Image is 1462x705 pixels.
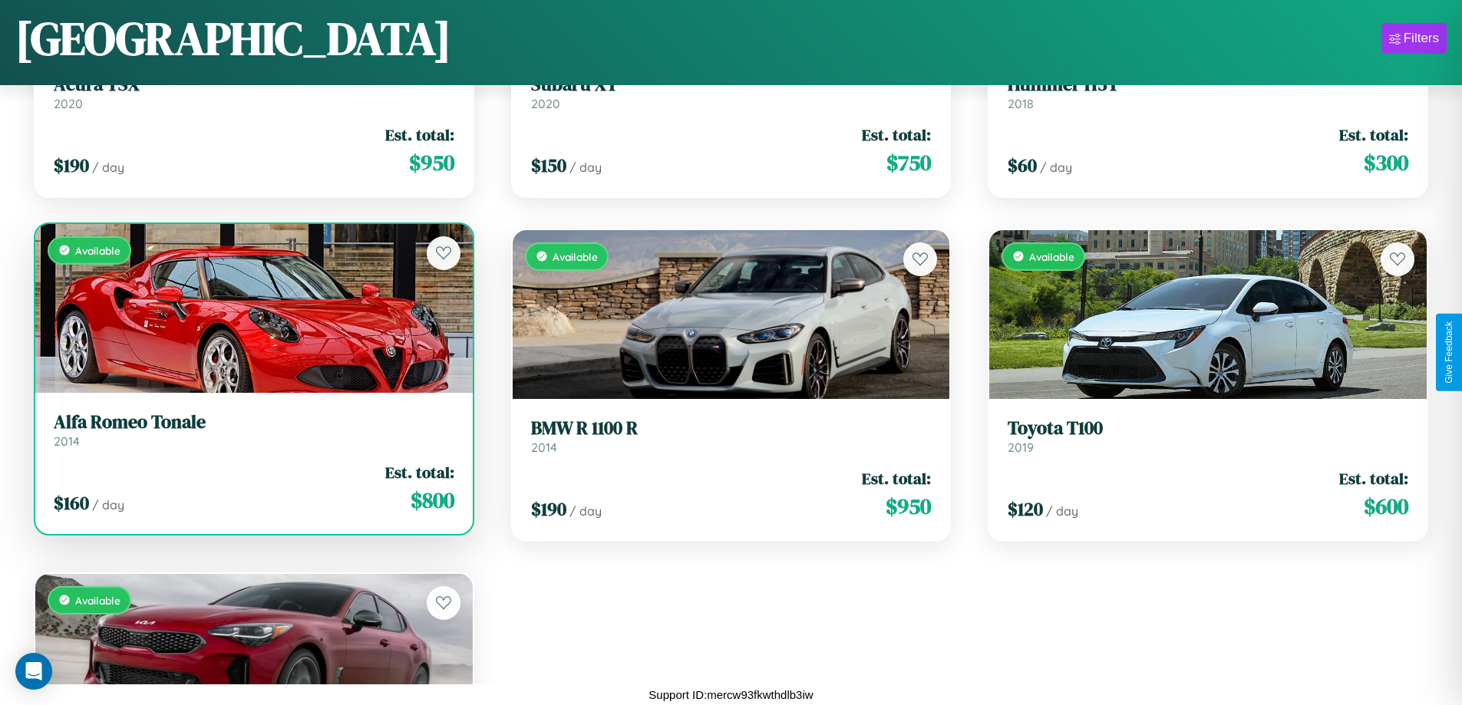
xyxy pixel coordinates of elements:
a: Alfa Romeo Tonale2014 [54,411,454,449]
h3: Toyota T100 [1008,417,1408,440]
span: $ 950 [409,147,454,178]
h3: BMW R 1100 R [531,417,932,440]
span: Est. total: [862,124,931,146]
div: Filters [1404,31,1439,46]
h1: [GEOGRAPHIC_DATA] [15,7,451,70]
span: Est. total: [1339,467,1408,489]
span: Est. total: [385,461,454,483]
span: $ 750 [886,147,931,178]
span: / day [1040,160,1072,175]
a: BMW R 1100 R2014 [531,417,932,455]
span: 2018 [1008,96,1034,111]
span: / day [92,160,124,175]
h3: Subaru XT [531,74,932,96]
span: 2014 [54,433,80,449]
a: Toyota T1002019 [1008,417,1408,455]
span: $ 600 [1364,491,1408,522]
span: $ 190 [531,496,566,522]
span: Available [1029,250,1074,263]
span: $ 160 [54,490,89,516]
span: $ 190 [54,153,89,178]
p: Support ID: mercw93fkwthdlb3iw [648,684,813,705]
span: $ 150 [531,153,566,178]
span: Available [553,250,598,263]
span: / day [92,497,124,512]
span: Est. total: [385,124,454,146]
span: / day [569,160,602,175]
span: 2020 [531,96,560,111]
span: $ 950 [886,491,931,522]
span: $ 300 [1364,147,1408,178]
span: $ 800 [411,485,454,516]
h3: Alfa Romeo Tonale [54,411,454,433]
a: Hummer H3T2018 [1008,74,1408,111]
a: Subaru XT2020 [531,74,932,111]
span: / day [569,503,602,519]
span: Est. total: [862,467,931,489]
div: Give Feedback [1444,321,1454,384]
div: Open Intercom Messenger [15,653,52,690]
span: / day [1046,503,1078,519]
span: $ 60 [1008,153,1037,178]
span: $ 120 [1008,496,1043,522]
span: Available [75,594,120,607]
button: Filters [1381,23,1447,54]
h3: Acura TSX [54,74,454,96]
span: 2019 [1008,440,1034,455]
a: Acura TSX2020 [54,74,454,111]
span: Est. total: [1339,124,1408,146]
span: Available [75,244,120,257]
h3: Hummer H3T [1008,74,1408,96]
span: 2014 [531,440,557,455]
span: 2020 [54,96,83,111]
